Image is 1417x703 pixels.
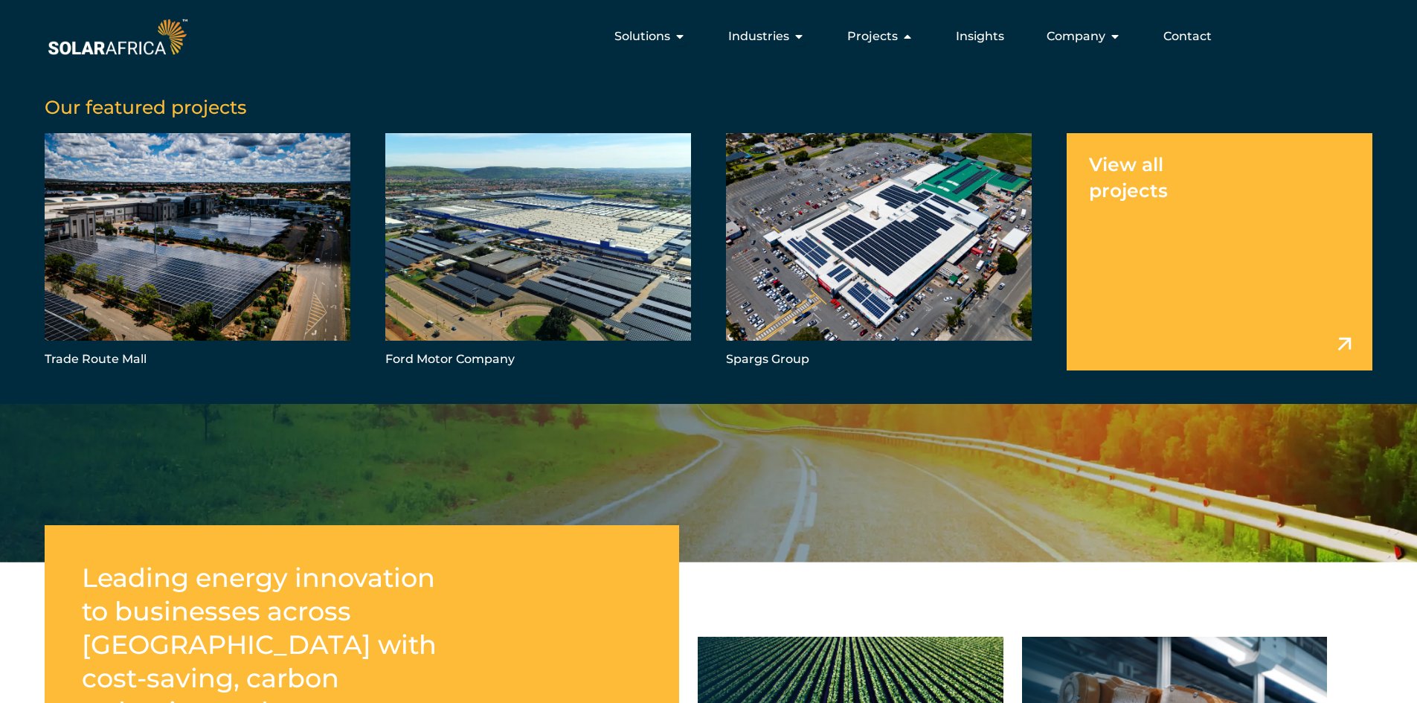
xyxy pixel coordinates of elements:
a: Contact [1163,28,1212,45]
nav: Menu [190,22,1224,51]
span: Solutions [614,28,670,45]
h5: Our featured projects [45,96,1372,118]
div: Menu Toggle [190,22,1224,51]
span: Company [1047,28,1105,45]
a: Insights [956,28,1004,45]
a: View all projects [1067,133,1372,370]
a: Trade Route Mall [45,133,350,370]
span: Projects [847,28,898,45]
span: Industries [728,28,789,45]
